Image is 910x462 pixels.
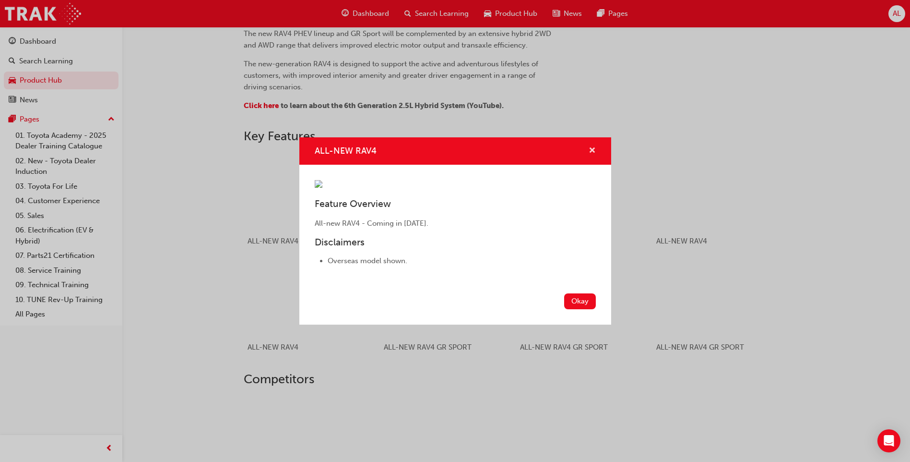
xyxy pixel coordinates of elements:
[299,137,611,324] div: ALL-NEW RAV4
[877,429,900,452] div: Open Intercom Messenger
[315,219,428,228] span: All-new RAV4 - Coming in [DATE].
[315,198,596,209] h3: Feature Overview
[589,145,596,157] button: cross-icon
[564,293,596,309] button: Okay
[315,180,322,188] img: 10cbd300-ba6d-4233-94c7-8eda77b65312.png
[315,237,596,248] h3: Disclaimers
[315,146,377,156] span: ALL-NEW RAV4
[328,255,596,267] li: Overseas model shown.
[589,147,596,156] span: cross-icon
